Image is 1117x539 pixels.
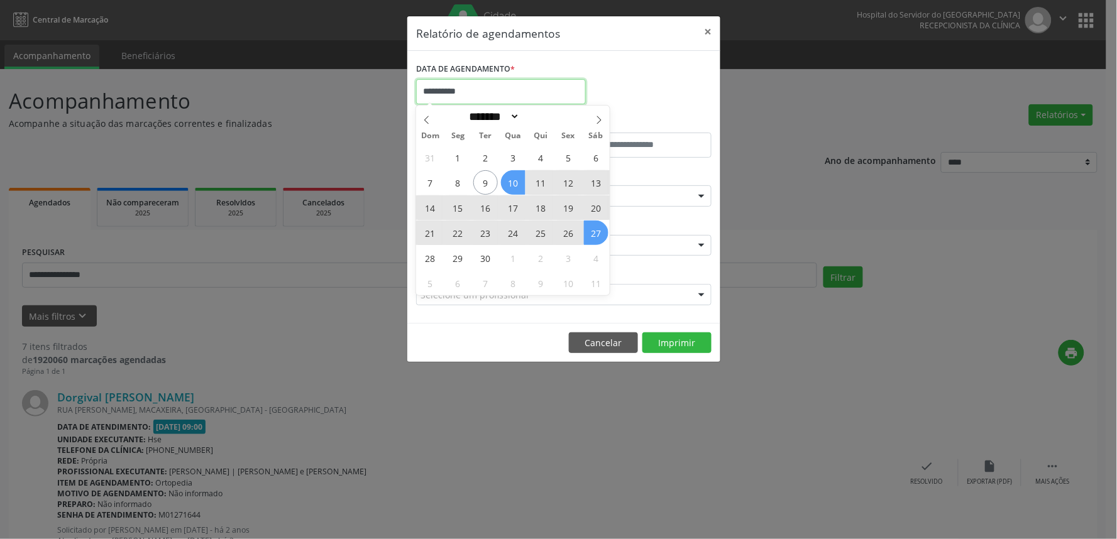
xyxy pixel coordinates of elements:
span: Sex [554,132,582,140]
span: Qua [499,132,527,140]
span: Setembro 28, 2025 [418,246,443,270]
span: Setembro 13, 2025 [584,170,608,195]
span: Setembro 21, 2025 [418,220,443,245]
span: Setembro 2, 2025 [473,145,498,170]
select: Month [465,110,520,123]
span: Setembro 20, 2025 [584,195,608,220]
span: Setembro 23, 2025 [473,220,498,245]
span: Dom [416,132,444,140]
span: Setembro 14, 2025 [418,195,443,220]
span: Setembro 25, 2025 [529,220,553,245]
span: Outubro 3, 2025 [556,246,581,270]
span: Setembro 4, 2025 [529,145,553,170]
span: Setembro 24, 2025 [501,220,525,245]
span: Outubro 10, 2025 [556,271,581,295]
button: Close [695,16,720,47]
span: Outubro 1, 2025 [501,246,525,270]
button: Cancelar [569,332,638,354]
span: Setembro 29, 2025 [446,246,470,270]
span: Agosto 31, 2025 [418,145,443,170]
span: Qui [527,132,554,140]
span: Ter [471,132,499,140]
span: Setembro 3, 2025 [501,145,525,170]
h5: Relatório de agendamentos [416,25,560,41]
span: Outubro 4, 2025 [584,246,608,270]
span: Outubro 5, 2025 [418,271,443,295]
span: Setembro 26, 2025 [556,220,581,245]
span: Setembro 19, 2025 [556,195,581,220]
span: Setembro 5, 2025 [556,145,581,170]
span: Sáb [582,132,610,140]
span: Setembro 22, 2025 [446,220,470,245]
span: Setembro 18, 2025 [529,195,553,220]
label: DATA DE AGENDAMENTO [416,60,515,79]
span: Outubro 8, 2025 [501,271,525,295]
span: Setembro 12, 2025 [556,170,581,195]
label: ATÉ [567,113,712,133]
span: Setembro 1, 2025 [446,145,470,170]
span: Setembro 15, 2025 [446,195,470,220]
span: Setembro 6, 2025 [584,145,608,170]
span: Setembro 10, 2025 [501,170,525,195]
input: Year [520,110,561,123]
span: Outubro 7, 2025 [473,271,498,295]
span: Setembro 11, 2025 [529,170,553,195]
span: Outubro 11, 2025 [584,271,608,295]
span: Setembro 8, 2025 [446,170,470,195]
span: Outubro 2, 2025 [529,246,553,270]
span: Outubro 6, 2025 [446,271,470,295]
span: Setembro 9, 2025 [473,170,498,195]
span: Setembro 30, 2025 [473,246,498,270]
button: Imprimir [642,332,712,354]
span: Setembro 16, 2025 [473,195,498,220]
span: Setembro 7, 2025 [418,170,443,195]
span: Setembro 17, 2025 [501,195,525,220]
span: Seg [444,132,471,140]
span: Setembro 27, 2025 [584,220,608,245]
span: Outubro 9, 2025 [529,271,553,295]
